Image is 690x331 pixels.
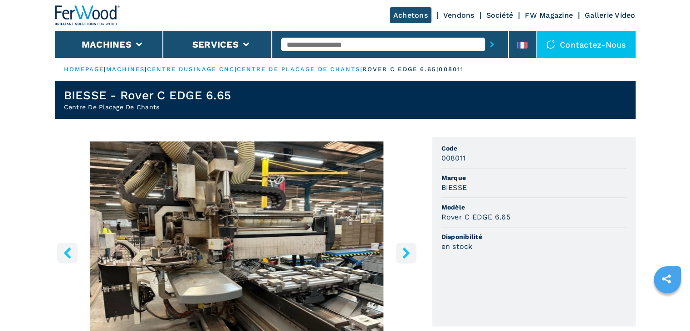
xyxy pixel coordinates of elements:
[441,232,626,241] span: Disponibilité
[64,88,231,102] h1: BIESSE - Rover C EDGE 6.65
[537,31,636,58] div: Contactez-nous
[390,7,431,23] a: Achetons
[82,39,132,50] button: Machines
[441,203,626,212] span: Modèle
[104,66,106,73] span: |
[525,11,573,19] a: FW Magazine
[441,182,467,193] h3: BIESSE
[585,11,636,19] a: Gallerie Video
[443,11,475,19] a: Vendons
[396,243,416,263] button: right-button
[192,39,239,50] button: Services
[57,243,78,263] button: left-button
[486,11,514,19] a: Société
[64,102,231,112] h2: Centre De Placage De Chants
[439,65,464,73] p: 008011
[55,5,120,25] img: Ferwood
[147,66,235,73] a: centre dusinage cnc
[441,173,626,182] span: Marque
[235,66,236,73] span: |
[106,66,145,73] a: machines
[145,66,147,73] span: |
[360,66,362,73] span: |
[441,212,510,222] h3: Rover C EDGE 6.65
[651,290,683,324] iframe: Chat
[441,144,626,153] span: Code
[546,40,555,49] img: Contactez-nous
[64,66,104,73] a: HOMEPAGE
[441,153,466,163] h3: 008011
[485,34,499,55] button: submit-button
[237,66,361,73] a: centre de placage de chants
[362,65,439,73] p: rover c edge 6.65 |
[441,241,473,252] h3: en stock
[655,268,678,290] a: sharethis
